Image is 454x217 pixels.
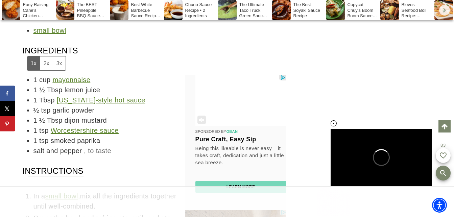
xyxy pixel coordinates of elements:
span: salt and pepper [33,147,82,154]
span: 1 [33,127,38,134]
span: garlic powder [52,106,94,114]
span: Oban [226,129,238,134]
span: 1 ½ [33,86,45,94]
span: 1 [33,96,38,104]
span: 1 [33,76,38,83]
span: ½ [33,106,39,114]
span: Tbsp [39,96,55,104]
span: 1 [33,137,38,144]
a: [US_STATE]-style hot sauce [57,96,145,104]
span: Tbsp [47,86,63,94]
span: Instructions [23,166,83,187]
iframe: Advertisement [104,187,350,217]
button: Adjust servings by 3x [53,56,66,70]
a: Being this likeable is never easy – it takes craft, dedication and just a little sea breeze. [195,145,286,166]
span: Tbsp [47,117,63,124]
span: dijon mustard [65,117,107,124]
a: small bowl [33,27,66,34]
a: Scroll to top [438,120,451,132]
a: mayonnaise [52,76,90,83]
span: , to taste [84,147,111,154]
a: Pure Craft, Easy Sip [195,136,286,143]
span: Ingredients [23,45,78,71]
button: Adjust servings by 2x [40,56,53,70]
iframe: Advertisement [324,34,425,118]
span: 1 ½ [33,117,45,124]
img: OBA_TRANS.png [279,75,286,80]
div: Accessibility Menu [432,198,447,213]
img: svg+xml;base64,PHN2ZyB3aWR0aD0iMzIiIGhlaWdodD0iMzIiIHhtbG5zPSJodHRwOi8vd3d3LnczLm9yZy8yMDAwL3N2Zy... [197,116,206,124]
button: Adjust servings by 1x [27,56,40,70]
a: Sponsored ByOban [195,129,238,134]
span: tsp [39,127,49,134]
a: Worcestershire sauce [51,127,119,134]
span: cup [39,76,50,83]
span: tsp [41,106,51,114]
span: tsp [39,137,49,144]
span: lemon juice [65,86,100,94]
a: Learn more [226,185,255,189]
span: smoked paprika [51,137,100,144]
